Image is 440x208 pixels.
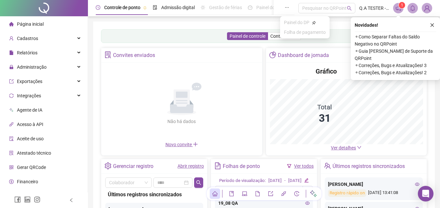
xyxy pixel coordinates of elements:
span: book [229,191,234,196]
div: [PERSON_NAME] [328,181,419,188]
span: Administração [17,64,47,70]
div: - [284,177,286,184]
span: home [212,191,218,196]
span: solution [9,151,14,155]
span: eye [415,182,419,187]
span: export [9,79,14,84]
a: Abrir registro [177,163,204,169]
span: clock-circle [96,5,100,10]
span: ⚬ Correções, Bugs e Atualizações! 3 [355,62,436,69]
span: pie-chart [269,51,276,58]
span: close [430,23,434,27]
div: Open Intercom Messenger [418,186,433,201]
span: team [324,162,331,169]
span: Gerar QRCode [17,165,46,170]
span: Painel do DP [256,5,282,10]
span: search [196,180,201,185]
span: file [9,50,14,55]
span: home [9,22,14,26]
span: export [268,191,273,196]
span: Agente de IA [17,107,42,113]
span: user-add [9,36,14,41]
h4: Gráfico [316,67,337,76]
span: left [69,198,74,202]
span: Controle de ponto [104,5,140,10]
div: Folhas de ponto [223,161,260,172]
sup: 1 [399,2,405,8]
span: lock [9,65,14,69]
div: [DATE] [288,177,302,184]
span: Cadastros [17,36,38,41]
span: file [255,191,260,196]
span: facebook [14,196,21,203]
span: solution [105,51,111,58]
div: Últimos registros sincronizados [333,161,405,172]
div: Não há dados [152,118,212,125]
div: Registro rápido on [328,189,366,197]
span: Exportações [17,79,42,84]
span: dashboard [248,5,252,10]
span: file-text [214,162,221,169]
span: Integrações [17,93,41,98]
a: Ver detalhes down [331,145,362,150]
ul: expanded dropdown [280,16,330,38]
span: pushpin [143,6,147,10]
span: sun [201,5,205,10]
span: Página inicial [17,21,44,27]
span: ⚬ Guia [PERSON_NAME] de Suporte da QRPoint [355,48,436,62]
span: linkedin [24,196,31,203]
span: Financeiro [17,179,38,184]
div: Últimos registros sincronizados [108,190,201,199]
span: Q.A TESTER - RETENÇÃO [359,5,389,12]
span: dollar [9,179,14,184]
div: [DATE] 13:41:08 [328,189,419,197]
span: search [347,6,352,11]
span: filter [287,164,291,168]
span: audit [9,136,14,141]
span: Painel de controle [230,34,265,39]
span: notification [395,5,401,11]
span: Folha de pagamento [284,30,326,35]
span: Gestão de férias [209,5,242,10]
div: Período de visualização: [219,177,266,184]
a: Ver todos [294,163,314,169]
span: api [9,122,14,127]
span: sync [9,93,14,98]
div: Dashboard de jornada [278,50,329,61]
span: file-done [153,5,157,10]
span: 1 [401,3,403,7]
span: laptop [242,191,247,196]
span: qrcode [9,165,14,170]
span: edit [304,178,308,182]
span: plus [193,142,198,147]
span: pushpin [312,21,316,25]
span: ellipsis [285,5,289,10]
span: eye [305,201,310,205]
div: Convites enviados [113,50,155,61]
span: instagram [34,196,40,203]
div: 19_08 QA [218,200,310,207]
img: 36612 [422,3,432,13]
span: Aceite de uso [17,136,44,141]
span: Atestado técnico [17,150,51,156]
span: Painel do DP [284,20,309,25]
span: bell [410,5,416,11]
span: ⚬ Correções, Bugs e Atualizações! 2 [355,69,436,76]
span: api [281,191,286,196]
div: [DATE] [268,177,282,184]
span: Ver detalhes [331,145,356,150]
span: down [357,145,362,150]
span: Acesso à API [17,122,43,127]
span: setting [105,162,111,169]
div: Gerenciar registro [113,161,153,172]
span: Admissão digital [161,5,195,10]
span: Relatórios [17,50,37,55]
span: history [294,191,299,196]
span: ⚬ Como Separar Faltas do Saldo Negativo no QRPoint [355,33,436,48]
span: Contabilidade [270,34,298,39]
span: Novo convite [165,142,198,147]
span: Novidades ! [355,21,378,29]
